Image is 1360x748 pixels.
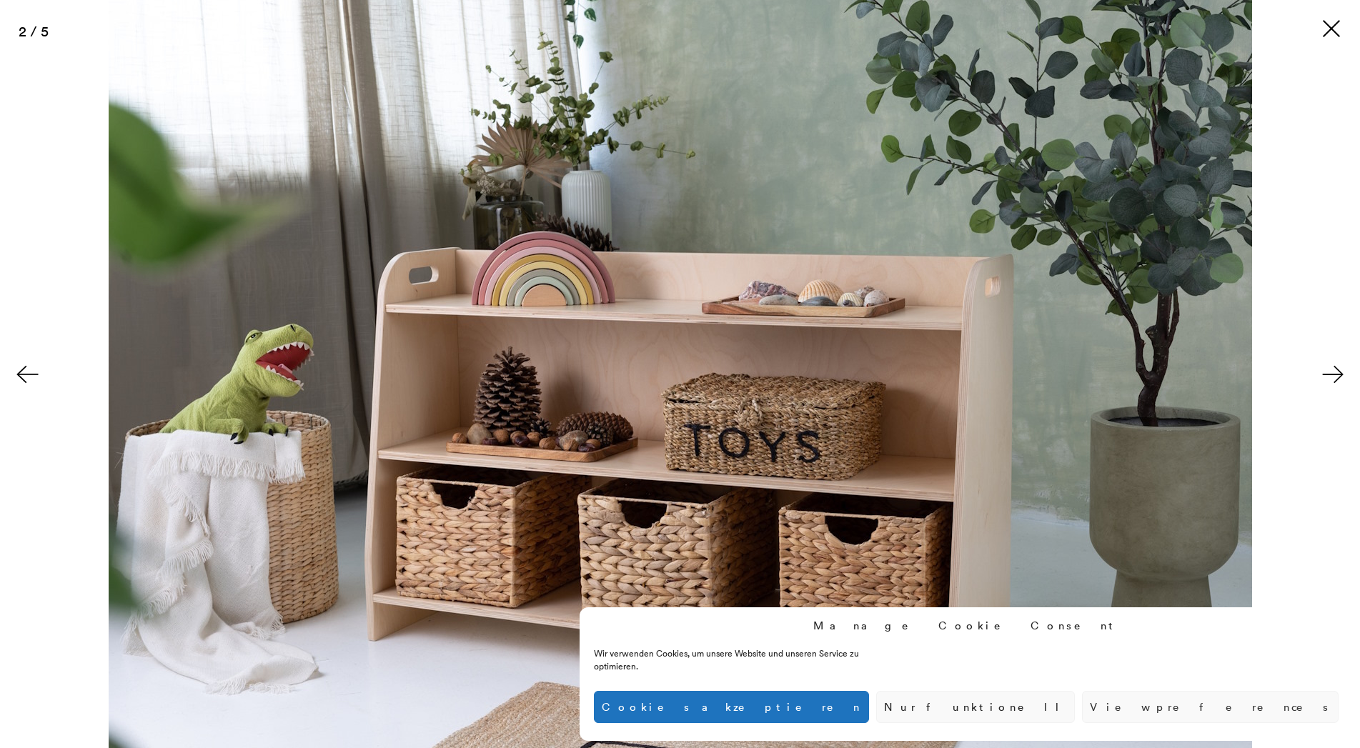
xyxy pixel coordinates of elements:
[594,691,869,723] button: Cookies akzeptieren
[1320,17,1343,40] button: Close (Esc)
[1082,691,1339,723] button: View preferences
[1310,339,1360,410] button: Next (arrow right)
[594,647,904,673] div: Wir verwenden Cookies, um unsere Website und unseren Service zu optimieren.
[876,691,1075,723] button: Nur funktionell
[11,23,56,40] div: 2 / 5
[813,618,1119,633] div: Manage Cookie Consent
